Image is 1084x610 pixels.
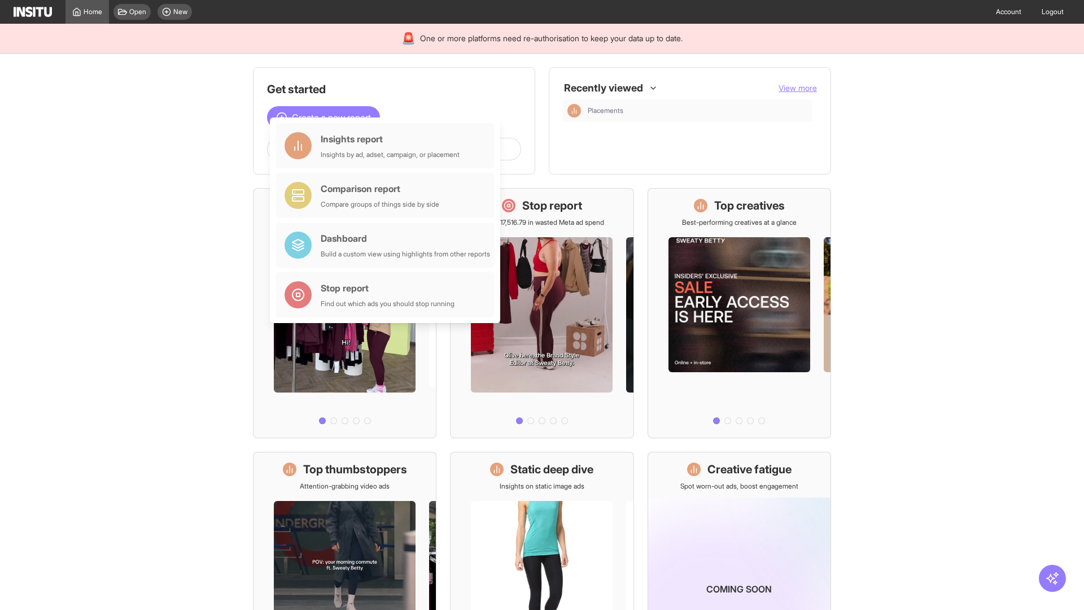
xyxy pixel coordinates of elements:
h1: Stop report [522,198,582,213]
span: One or more platforms need re-authorisation to keep your data up to date. [420,33,683,44]
span: New [173,7,187,16]
button: Create a new report [267,106,380,129]
span: Create a new report [292,111,371,124]
img: Logo [14,7,52,17]
div: Dashboard [321,232,490,245]
div: Comparison report [321,182,439,195]
p: Attention-grabbing video ads [300,482,390,491]
h1: Get started [267,81,521,97]
span: Home [84,7,102,16]
span: View more [779,83,817,93]
h1: Top thumbstoppers [303,461,407,477]
button: View more [779,82,817,94]
span: Placements [588,106,808,115]
div: 🚨 [401,30,416,46]
a: What's live nowSee all active ads instantly [253,188,436,438]
a: Stop reportSave £17,516.79 in wasted Meta ad spend [450,188,633,438]
a: Top creativesBest-performing creatives at a glance [648,188,831,438]
div: Insights report [321,132,460,146]
p: Insights on static image ads [500,482,584,491]
div: Compare groups of things side by side [321,200,439,209]
div: Insights by ad, adset, campaign, or placement [321,150,460,159]
div: Build a custom view using highlights from other reports [321,250,490,259]
div: Insights [567,104,581,117]
div: Find out which ads you should stop running [321,299,454,308]
span: Placements [588,106,623,115]
h1: Static deep dive [510,461,593,477]
h1: Top creatives [714,198,785,213]
p: Best-performing creatives at a glance [682,218,797,227]
p: Save £17,516.79 in wasted Meta ad spend [480,218,604,227]
div: Stop report [321,281,454,295]
span: Open [129,7,146,16]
